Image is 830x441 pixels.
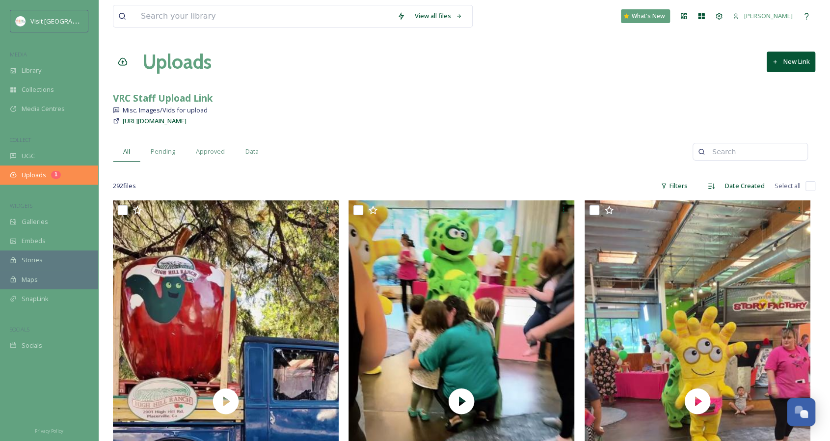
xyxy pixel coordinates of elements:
span: Maps [22,275,38,284]
button: Open Chat [787,398,815,426]
a: What's New [621,9,670,23]
span: Data [245,147,259,156]
span: Embeds [22,236,46,246]
span: MEDIA [10,51,27,58]
img: images.png [16,16,26,26]
div: Filters [656,176,693,195]
span: Privacy Policy [35,428,63,434]
span: UGC [22,151,35,161]
a: Uploads [142,47,212,77]
span: [PERSON_NAME] [744,11,793,20]
span: Stories [22,255,43,265]
span: Approved [196,147,225,156]
span: Uploads [22,170,46,180]
span: Media Centres [22,104,65,113]
span: Galleries [22,217,48,226]
div: Date Created [720,176,770,195]
span: Pending [151,147,175,156]
button: New Link [767,52,815,72]
span: Socials [22,341,42,350]
a: [PERSON_NAME] [728,6,798,26]
div: 1 [51,171,61,179]
span: WIDGETS [10,202,32,209]
span: Library [22,66,41,75]
a: Privacy Policy [35,424,63,436]
a: View all files [410,6,467,26]
span: SOCIALS [10,326,29,333]
span: COLLECT [10,136,31,143]
span: [URL][DOMAIN_NAME] [123,116,187,125]
span: Select all [775,181,801,191]
span: Misc. Images/Vids for upload [123,106,208,115]
span: SnapLink [22,294,49,303]
span: All [123,147,130,156]
span: Collections [22,85,54,94]
span: Visit [GEOGRAPHIC_DATA][PERSON_NAME] [30,16,155,26]
a: [URL][DOMAIN_NAME] [123,115,187,127]
input: Search [707,142,803,162]
strong: VRC Staff Upload Link [113,91,213,105]
input: Search your library [136,5,392,27]
span: 292 file s [113,181,136,191]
